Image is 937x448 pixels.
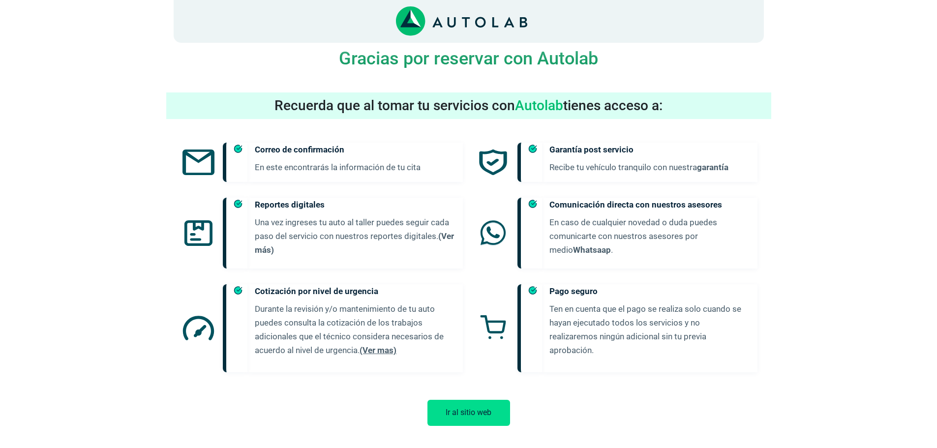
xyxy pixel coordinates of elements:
p: En caso de cualquier novedad o duda puedes comunicarte con nuestros asesores por medio . [549,215,750,257]
a: garantía [697,162,728,172]
p: Durante la revisión y/o mantenimiento de tu auto puedes consulta la cotización de los trabajos ad... [255,302,455,357]
h5: Garantía post servicio [549,143,750,156]
h5: Pago seguro [549,284,750,298]
h3: Recuerda que al tomar tu servicios con tienes acceso a: [166,97,771,114]
p: Ten en cuenta que el pago se realiza solo cuando se hayan ejecutado todos los servicios y no real... [549,302,750,357]
h5: Correo de confirmación [255,143,455,156]
a: Whatsaap [573,245,611,255]
a: (Ver mas) [360,345,396,355]
a: Link al sitio de autolab [396,16,527,26]
h5: Cotización por nivel de urgencia [255,284,455,298]
span: Autolab [515,97,563,114]
p: Una vez ingreses tu auto al taller puedes seguir cada paso del servicio con nuestros reportes dig... [255,215,455,257]
h5: Reportes digitales [255,198,455,211]
button: Ir al sitio web [427,400,510,426]
a: (Ver más) [255,231,454,255]
p: Recibe tu vehículo tranquilo con nuestra [549,160,750,174]
h4: Gracias por reservar con Autolab [174,48,764,69]
h5: Comunicación directa con nuestros asesores [549,198,750,211]
p: En este encontrarás la información de tu cita [255,160,455,174]
a: Ir al sitio web [427,408,510,417]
